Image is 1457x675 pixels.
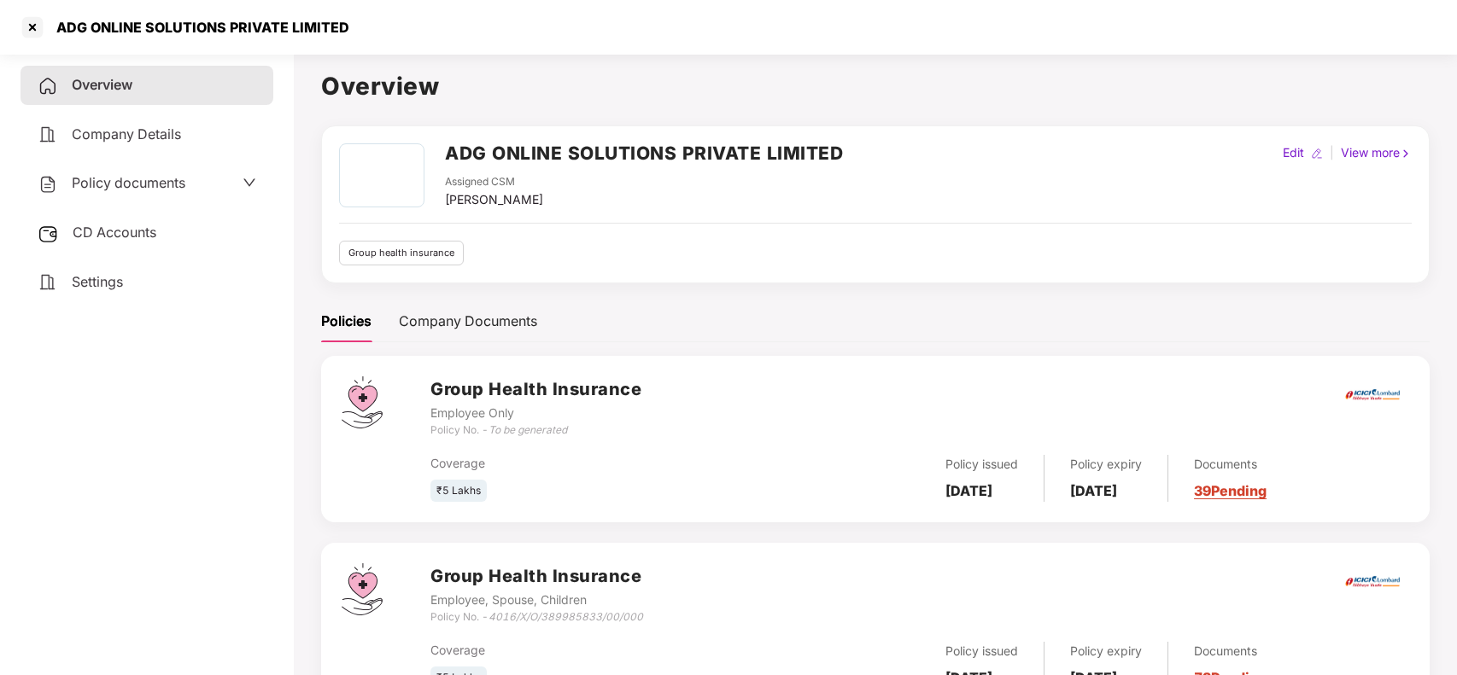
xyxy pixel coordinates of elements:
div: Policy expiry [1070,455,1142,474]
div: Coverage [430,454,757,473]
img: svg+xml;base64,PHN2ZyB4bWxucz0iaHR0cDovL3d3dy53My5vcmcvMjAwMC9zdmciIHdpZHRoPSIyNCIgaGVpZ2h0PSIyNC... [38,272,58,293]
div: Assigned CSM [445,174,543,190]
i: 4016/X/O/389985833/00/000 [489,610,643,623]
img: icici.png [1342,571,1403,592]
img: svg+xml;base64,PHN2ZyB4bWxucz0iaHR0cDovL3d3dy53My5vcmcvMjAwMC9zdmciIHdpZHRoPSI0Ny43MTQiIGhlaWdodD... [342,563,383,615]
div: Coverage [430,641,757,660]
h2: ADG ONLINE SOLUTIONS PRIVATE LIMITED [445,139,843,167]
span: Company Details [72,125,181,143]
div: ADG ONLINE SOLUTIONS PRIVATE LIMITED [46,19,349,36]
a: 39 Pending [1194,482,1267,499]
b: [DATE] [1070,482,1117,499]
img: svg+xml;base64,PHN2ZyB4bWxucz0iaHR0cDovL3d3dy53My5vcmcvMjAwMC9zdmciIHdpZHRoPSIyNCIgaGVpZ2h0PSIyNC... [38,76,58,96]
img: svg+xml;base64,PHN2ZyB3aWR0aD0iMjUiIGhlaWdodD0iMjQiIHZpZXdCb3g9IjAgMCAyNSAyNCIgZmlsbD0ibm9uZSIgeG... [38,224,59,244]
div: Policy issued [945,455,1018,474]
div: ₹5 Lakhs [430,480,487,503]
div: Documents [1194,455,1267,474]
i: To be generated [489,423,567,436]
img: svg+xml;base64,PHN2ZyB4bWxucz0iaHR0cDovL3d3dy53My5vcmcvMjAwMC9zdmciIHdpZHRoPSIyNCIgaGVpZ2h0PSIyNC... [38,174,58,195]
img: svg+xml;base64,PHN2ZyB4bWxucz0iaHR0cDovL3d3dy53My5vcmcvMjAwMC9zdmciIHdpZHRoPSIyNCIgaGVpZ2h0PSIyNC... [38,125,58,145]
img: svg+xml;base64,PHN2ZyB4bWxucz0iaHR0cDovL3d3dy53My5vcmcvMjAwMC9zdmciIHdpZHRoPSI0Ny43MTQiIGhlaWdodD... [342,376,383,428]
h3: Group Health Insurance [430,376,641,403]
div: Employee, Spouse, Children [430,591,643,609]
div: Policy No. - [430,609,643,626]
div: Edit [1279,143,1308,162]
div: Policy No. - [430,422,641,439]
span: Overview [72,76,132,93]
div: View more [1337,143,1415,162]
span: down [243,176,256,189]
div: Group health insurance [339,241,464,265]
h1: Overview [321,67,1430,105]
div: Documents [1194,642,1267,660]
div: Employee Only [430,404,641,422]
div: | [1326,143,1337,162]
span: CD Accounts [73,224,156,241]
img: rightIcon [1400,148,1412,160]
div: Policy expiry [1070,642,1142,660]
img: editIcon [1311,148,1323,160]
div: Company Documents [399,311,537,332]
img: icici.png [1342,384,1403,405]
div: Policies [321,311,372,332]
span: Policy documents [72,174,185,191]
div: [PERSON_NAME] [445,190,543,209]
h3: Group Health Insurance [430,563,643,590]
div: Policy issued [945,642,1018,660]
b: [DATE] [945,482,992,499]
span: Settings [72,273,123,290]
